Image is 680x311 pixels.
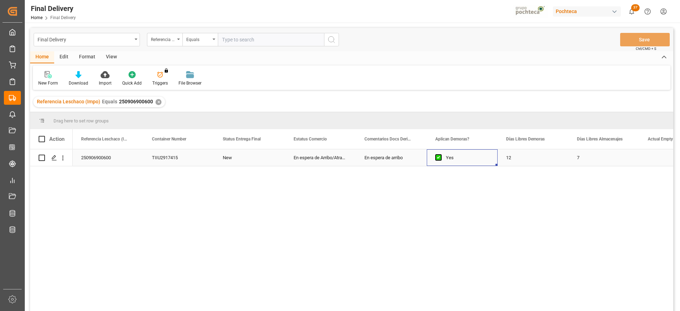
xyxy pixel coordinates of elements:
[624,4,640,19] button: show 37 new notifications
[30,149,73,166] div: Press SPACE to select this row.
[74,51,101,63] div: Format
[30,51,54,63] div: Home
[182,33,218,46] button: open menu
[37,99,100,104] span: Referencia Leschaco (Impo)
[31,15,42,20] a: Home
[38,80,58,86] div: New Form
[446,150,489,166] div: Yes
[53,118,109,123] span: Drag here to set row groups
[513,5,548,18] img: pochtecaImg.jpg_1689854062.jpg
[152,137,186,142] span: Container Number
[324,33,339,46] button: search button
[285,149,356,166] div: En espera de Arribo/Atraque
[214,149,285,166] div: New
[186,35,210,43] div: Equals
[155,99,161,105] div: ✕
[147,33,182,46] button: open menu
[81,137,129,142] span: Referencia Leschaco (Impo)
[143,149,214,166] div: TIIU2917415
[620,33,670,46] button: Save
[636,46,656,51] span: Ctrl/CMD + S
[49,136,64,142] div: Action
[506,137,545,142] span: Días Libres Demoras
[435,137,469,142] span: Aplican Demoras?
[631,4,640,11] span: 37
[577,137,623,142] span: Días Libres Almacenajes
[73,149,143,166] div: 250906900600
[31,3,76,14] div: Final Delivery
[122,80,142,86] div: Quick Add
[102,99,117,104] span: Equals
[498,149,568,166] div: 12
[101,51,122,63] div: View
[119,99,153,104] span: 250906900600
[568,149,639,166] div: 7
[178,80,202,86] div: File Browser
[151,35,175,43] div: Referencia Leschaco (Impo)
[218,33,324,46] input: Type to search
[553,5,624,18] button: Pochteca
[99,80,112,86] div: Import
[69,80,88,86] div: Download
[223,137,261,142] span: Status Entrega Final
[54,51,74,63] div: Edit
[356,149,427,166] div: En espera de arribo
[553,6,621,17] div: Pochteca
[38,35,132,44] div: Final Delivery
[294,137,327,142] span: Estatus Comercio
[34,33,140,46] button: open menu
[640,4,656,19] button: Help Center
[364,137,412,142] span: Comentarios Docs Derived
